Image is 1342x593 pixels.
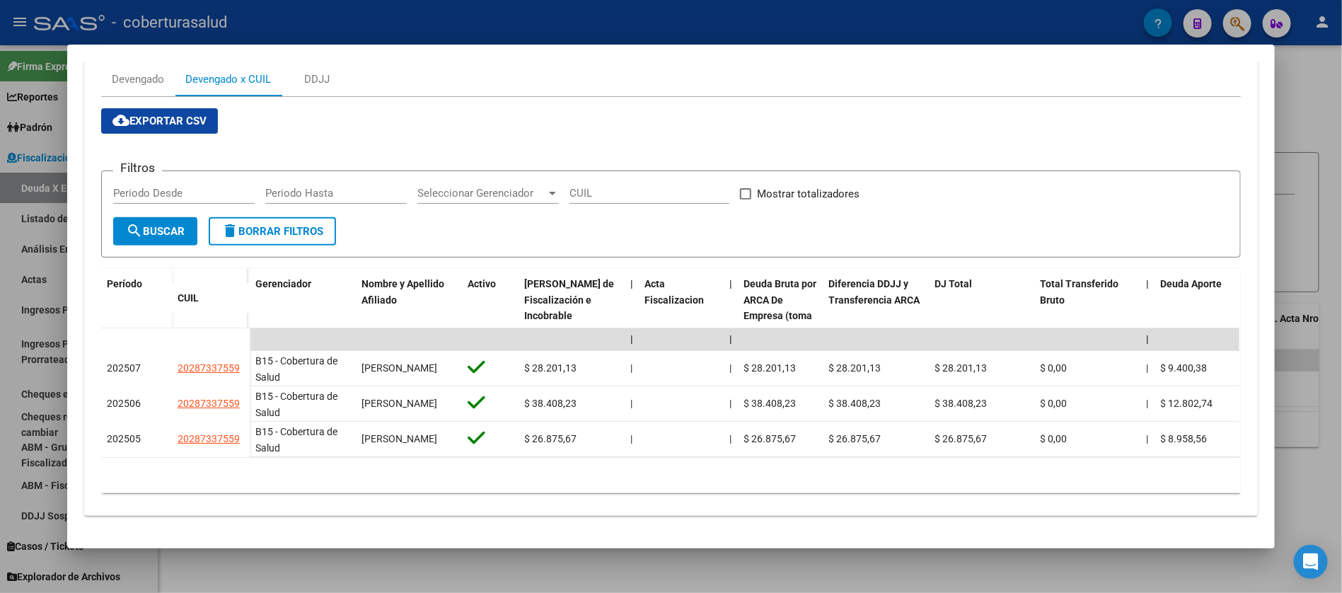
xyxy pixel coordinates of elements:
span: | [729,278,732,289]
span: Gerenciador [255,278,311,289]
span: $ 38.408,23 [524,398,577,409]
span: Período [107,278,142,289]
span: [PERSON_NAME] [361,398,437,409]
div: Aportes y Contribuciones de la Empresa: 30505411370 [84,51,1258,516]
datatable-header-cell: Deuda Bruta por ARCA De Empresa (toma en cuenta todos los afiliados) [738,269,823,364]
span: $ 9.400,38 [1161,362,1208,374]
span: 20287337559 [178,362,240,374]
span: [PERSON_NAME] [361,362,437,374]
span: $ 26.875,67 [935,433,987,444]
span: $ 26.875,67 [828,433,881,444]
span: | [1147,278,1150,289]
span: Mostrar totalizadores [757,185,860,202]
span: | [630,333,633,345]
span: $ 28.201,13 [935,362,987,374]
button: Buscar [113,217,197,246]
span: [PERSON_NAME] [361,433,437,444]
datatable-header-cell: Acta Fiscalizacion [639,269,724,364]
span: Nombre y Apellido Afiliado [361,278,444,306]
span: 202505 [107,433,141,444]
span: $ 0,00 [1041,362,1068,374]
span: $ 12.802,74 [1161,398,1213,409]
datatable-header-cell: | [625,269,639,364]
mat-icon: delete [221,222,238,239]
span: $ 28.201,13 [524,362,577,374]
span: Diferencia DDJJ y Transferencia ARCA [828,278,920,306]
datatable-header-cell: | [724,269,738,364]
span: | [729,333,732,345]
span: $ 38.408,23 [935,398,987,409]
span: | [1147,433,1149,444]
datatable-header-cell: DJ Total [929,269,1035,364]
span: Borrar Filtros [221,225,323,238]
datatable-header-cell: Nombre y Apellido Afiliado [356,269,462,364]
span: CUIL [178,292,199,304]
span: $ 28.201,13 [744,362,796,374]
span: | [1147,362,1149,374]
span: B15 - Cobertura de Salud [255,355,337,383]
span: 20287337559 [178,433,240,444]
span: Total Transferido Bruto [1041,278,1119,306]
span: | [729,362,731,374]
span: $ 38.408,23 [828,398,881,409]
datatable-header-cell: CUIL [172,283,250,313]
span: $ 0,00 [1041,398,1068,409]
span: $ 26.875,67 [744,433,796,444]
span: | [630,362,632,374]
span: Deuda Aporte [1161,278,1222,289]
span: $ 28.201,13 [828,362,881,374]
mat-icon: cloud_download [112,112,129,129]
span: $ 0,00 [1041,433,1068,444]
span: | [630,398,632,409]
span: | [729,433,731,444]
datatable-header-cell: Total Transferido Bruto [1035,269,1141,364]
button: Exportar CSV [101,108,218,134]
span: 202506 [107,398,141,409]
span: | [1147,398,1149,409]
span: $ 38.408,23 [744,398,796,409]
span: | [729,398,731,409]
span: Activo [468,278,496,289]
button: Borrar Filtros [209,217,336,246]
span: Acta Fiscalizacion [644,278,704,306]
datatable-header-cell: Activo [462,269,519,364]
datatable-header-cell: Diferencia DDJJ y Transferencia ARCA [823,269,929,364]
span: Seleccionar Gerenciador [417,187,546,200]
datatable-header-cell: Gerenciador [250,269,356,364]
span: 202507 [107,362,141,374]
span: Exportar CSV [112,115,207,127]
mat-icon: search [126,222,143,239]
span: 20287337559 [178,398,240,409]
span: Buscar [126,225,185,238]
datatable-header-cell: | [1141,269,1155,364]
span: | [1147,333,1150,345]
span: $ 26.875,67 [524,433,577,444]
span: | [630,278,633,289]
div: Devengado [112,71,164,87]
span: DJ Total [935,278,972,289]
datatable-header-cell: Deuda Aporte [1155,269,1261,364]
div: DDJJ [304,71,330,87]
div: Open Intercom Messenger [1294,545,1328,579]
div: Devengado x CUIL [185,71,271,87]
span: Deuda Bruta por ARCA De Empresa (toma en cuenta todos los afiliados) [744,278,816,354]
span: | [630,433,632,444]
datatable-header-cell: Período [101,269,172,328]
datatable-header-cell: Deuda Bruta Neto de Fiscalización e Incobrable [519,269,625,364]
span: B15 - Cobertura de Salud [255,391,337,418]
span: B15 - Cobertura de Salud [255,426,337,454]
span: [PERSON_NAME] de Fiscalización e Incobrable [524,278,614,322]
h3: Filtros [113,160,162,175]
span: $ 8.958,56 [1161,433,1208,444]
